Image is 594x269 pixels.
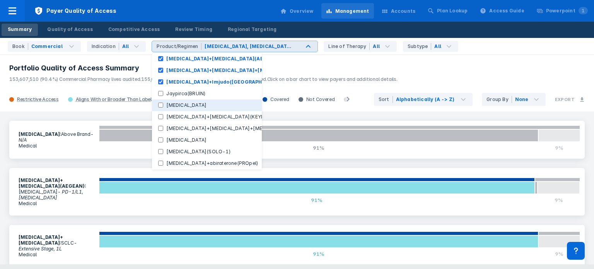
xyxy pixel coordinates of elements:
label: [MEDICAL_DATA]+[MEDICAL_DATA](KEYNOTE-671) [163,113,292,120]
div: Management [335,8,369,15]
button: [MEDICAL_DATA]+[MEDICAL_DATA](AEGEAN) [152,53,262,65]
div: Book [12,43,28,50]
label: [MEDICAL_DATA] [163,102,210,109]
p: Medical [19,200,94,206]
div: Quality of Access [47,26,92,33]
div: 9% [538,142,580,154]
a: Overview [276,3,318,19]
div: Sort [379,96,393,103]
section: [MEDICAL_DATA] [14,173,99,211]
div: 9% [538,248,580,260]
a: Quality of Access [41,24,99,36]
div: Accounts [391,8,416,15]
div: Group By [486,96,512,103]
button: [MEDICAL_DATA]+Imjudo([GEOGRAPHIC_DATA]) [152,76,262,88]
h3: Portfolio Quality of Access Summary [9,63,585,73]
div: Aligns With or Broader Than Label [76,96,152,103]
div: Covered [258,96,294,103]
div: All [434,43,441,50]
div: 91% [99,142,538,154]
span: Click on a bar chart to view payers and additional details. [267,76,398,82]
div: Commercial [31,43,63,50]
a: Review Timing [169,24,218,36]
span: 153,607,510 (90.4%) Commercial Pharmacy lives audited. [9,76,141,82]
div: 91% [99,194,535,206]
div: Access Guide [489,7,524,14]
a: Regional Targeting [222,24,283,36]
a: Accounts [377,3,420,19]
a: Management [321,3,374,19]
a: Summary [2,24,38,36]
button: [MEDICAL_DATA]+[MEDICAL_DATA](PAOLA-1) [152,169,262,181]
div: Powerpoint [546,7,588,14]
div: Contact Support [567,242,585,260]
p: Medical [19,252,94,257]
div: Alphabetically (A -> Z) [396,96,455,103]
p: Medical [19,143,94,149]
section: Above Brand [14,127,99,153]
div: [MEDICAL_DATA], [MEDICAL_DATA](PACIFIC), [MEDICAL_DATA]+[MEDICAL_DATA], [MEDICAL_DATA]+[MEDICAL_D... [205,43,291,50]
div: 91% [99,248,538,260]
label: [MEDICAL_DATA]+[MEDICAL_DATA]+[MEDICAL_DATA] [163,67,303,74]
label: [MEDICAL_DATA]+Imjudo([GEOGRAPHIC_DATA]) [163,79,290,86]
button: [MEDICAL_DATA]+[MEDICAL_DATA](KEYNOTE-671) [152,111,262,123]
label: [MEDICAL_DATA]+abiraterone(PROpel) [163,160,261,167]
div: Review Timing [175,26,212,33]
h3: Export [555,97,575,102]
i: - PD-1/L1, [MEDICAL_DATA] [19,189,83,200]
div: All [122,43,129,50]
button: [MEDICAL_DATA](SOLO-1) [152,146,262,158]
b: [MEDICAL_DATA]+[MEDICAL_DATA](AEGEAN) : [19,177,86,189]
a: [MEDICAL_DATA]:Above Brand- N/AMedical91%9% [9,121,585,159]
div: 9% [538,194,579,206]
b: [MEDICAL_DATA] : [19,131,61,137]
a: [MEDICAL_DATA]+[MEDICAL_DATA](AEGEAN):[MEDICAL_DATA]- PD-1/L1, [MEDICAL_DATA]Medical91%9% [9,168,585,216]
div: Not Covered [294,96,340,103]
button: Jaypirca(BRUIN) [152,88,262,99]
button: Export [550,92,589,107]
span: 1 [579,7,588,14]
label: [MEDICAL_DATA]+[MEDICAL_DATA](AEGEAN) [163,55,283,62]
button: [MEDICAL_DATA] [152,99,262,111]
a: Competitive Access [102,24,166,36]
div: Competitive Access [108,26,160,33]
div: Subtype [408,43,431,50]
div: Product/Regimen [157,43,201,50]
b: [MEDICAL_DATA]+[MEDICAL_DATA] : [19,234,63,246]
div: Overview [290,8,314,15]
div: All [373,43,380,50]
i: - Extensive Stage, 1L [19,240,77,252]
label: [MEDICAL_DATA] [163,137,210,144]
span: 155,048,262 (91.3%) Commercial Medical lives audited. [141,76,267,82]
div: Indication [92,43,119,50]
div: Line of Therapy [328,43,370,50]
button: [MEDICAL_DATA]+abiraterone(PROpel) [152,158,262,169]
section: SCLC [14,230,99,262]
i: - N/A [19,131,94,143]
label: Jaypirca(BRUIN) [163,90,208,97]
div: Summary [8,26,32,33]
label: [MEDICAL_DATA](SOLO-1) [163,148,233,155]
button: [MEDICAL_DATA] [152,134,262,146]
div: Not Reviewed or Not Assessed [339,96,425,103]
div: Regional Targeting [228,26,277,33]
div: Restrictive Access [17,96,59,103]
button: [MEDICAL_DATA]+[MEDICAL_DATA]+[MEDICAL_DATA] [152,65,262,76]
a: [MEDICAL_DATA]+[MEDICAL_DATA]:SCLC- Extensive Stage, 1LMedical91%9% [9,225,585,267]
button: [MEDICAL_DATA]+[MEDICAL_DATA]+[MEDICAL_DATA](KEYNOTE-966) [152,123,262,134]
label: [MEDICAL_DATA]+[MEDICAL_DATA]+[MEDICAL_DATA](KEYNOTE-966) [163,125,334,132]
div: None [515,96,529,103]
div: Plan Lookup [437,7,468,14]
